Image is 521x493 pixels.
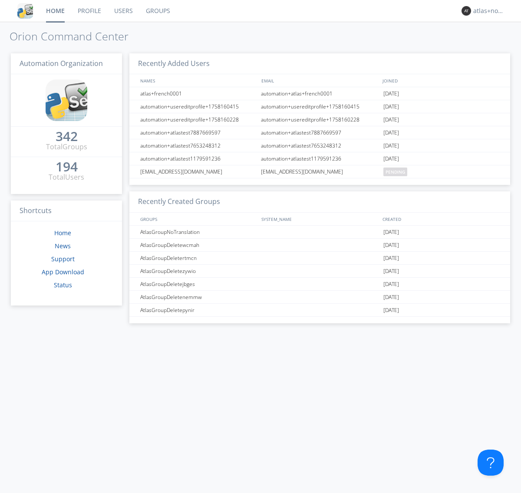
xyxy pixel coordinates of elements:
[383,291,399,304] span: [DATE]
[473,7,506,15] div: atlas+nodispatch
[383,252,399,265] span: [DATE]
[383,126,399,139] span: [DATE]
[383,139,399,152] span: [DATE]
[129,126,510,139] a: automation+atlastest7887669597automation+atlastest7887669597[DATE]
[11,200,122,222] h3: Shortcuts
[54,229,71,237] a: Home
[56,162,78,172] a: 194
[138,113,258,126] div: automation+usereditprofile+1758160228
[46,142,87,152] div: Total Groups
[383,152,399,165] span: [DATE]
[138,304,258,316] div: AtlasGroupDeletepynir
[383,239,399,252] span: [DATE]
[138,152,258,165] div: automation+atlastest1179591236
[129,278,510,291] a: AtlasGroupDeletejbges[DATE]
[259,126,381,139] div: automation+atlastest7887669597
[138,278,258,290] div: AtlasGroupDeletejbges
[138,139,258,152] div: automation+atlastest7653248312
[259,113,381,126] div: automation+usereditprofile+1758160228
[129,152,510,165] a: automation+atlastest1179591236automation+atlastest1179591236[DATE]
[56,132,78,142] a: 342
[138,239,258,251] div: AtlasGroupDeletewcmah
[129,87,510,100] a: atlas+french0001automation+atlas+french0001[DATE]
[129,100,510,113] a: automation+usereditprofile+1758160415automation+usereditprofile+1758160415[DATE]
[56,162,78,171] div: 194
[138,87,258,100] div: atlas+french0001
[129,304,510,317] a: AtlasGroupDeletepynir[DATE]
[49,172,84,182] div: Total Users
[129,165,510,178] a: [EMAIL_ADDRESS][DOMAIN_NAME][EMAIL_ADDRESS][DOMAIN_NAME]pending
[259,100,381,113] div: automation+usereditprofile+1758160415
[129,239,510,252] a: AtlasGroupDeletewcmah[DATE]
[56,132,78,141] div: 342
[129,139,510,152] a: automation+atlastest7653248312automation+atlastest7653248312[DATE]
[138,226,258,238] div: AtlasGroupNoTranslation
[138,265,258,277] div: AtlasGroupDeletezywio
[138,213,257,225] div: GROUPS
[380,213,502,225] div: CREATED
[138,252,258,264] div: AtlasGroupDeletertmcn
[54,281,72,289] a: Status
[129,191,510,213] h3: Recently Created Groups
[129,113,510,126] a: automation+usereditprofile+1758160228automation+usereditprofile+1758160228[DATE]
[383,265,399,278] span: [DATE]
[383,87,399,100] span: [DATE]
[129,226,510,239] a: AtlasGroupNoTranslation[DATE]
[462,6,471,16] img: 373638.png
[129,265,510,278] a: AtlasGroupDeletezywio[DATE]
[138,100,258,113] div: automation+usereditprofile+1758160415
[17,3,33,19] img: cddb5a64eb264b2086981ab96f4c1ba7
[380,74,502,87] div: JOINED
[259,87,381,100] div: automation+atlas+french0001
[129,252,510,265] a: AtlasGroupDeletertmcn[DATE]
[55,242,71,250] a: News
[259,139,381,152] div: automation+atlastest7653248312
[259,213,380,225] div: SYSTEM_NAME
[383,278,399,291] span: [DATE]
[138,74,257,87] div: NAMES
[478,450,504,476] iframe: Toggle Customer Support
[42,268,84,276] a: App Download
[129,53,510,75] h3: Recently Added Users
[46,79,87,121] img: cddb5a64eb264b2086981ab96f4c1ba7
[51,255,75,263] a: Support
[383,226,399,239] span: [DATE]
[20,59,103,68] span: Automation Organization
[383,100,399,113] span: [DATE]
[138,291,258,303] div: AtlasGroupDeletenemmw
[138,126,258,139] div: automation+atlastest7887669597
[383,168,407,176] span: pending
[259,165,381,178] div: [EMAIL_ADDRESS][DOMAIN_NAME]
[138,165,258,178] div: [EMAIL_ADDRESS][DOMAIN_NAME]
[383,304,399,317] span: [DATE]
[383,113,399,126] span: [DATE]
[259,152,381,165] div: automation+atlastest1179591236
[129,291,510,304] a: AtlasGroupDeletenemmw[DATE]
[259,74,380,87] div: EMAIL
